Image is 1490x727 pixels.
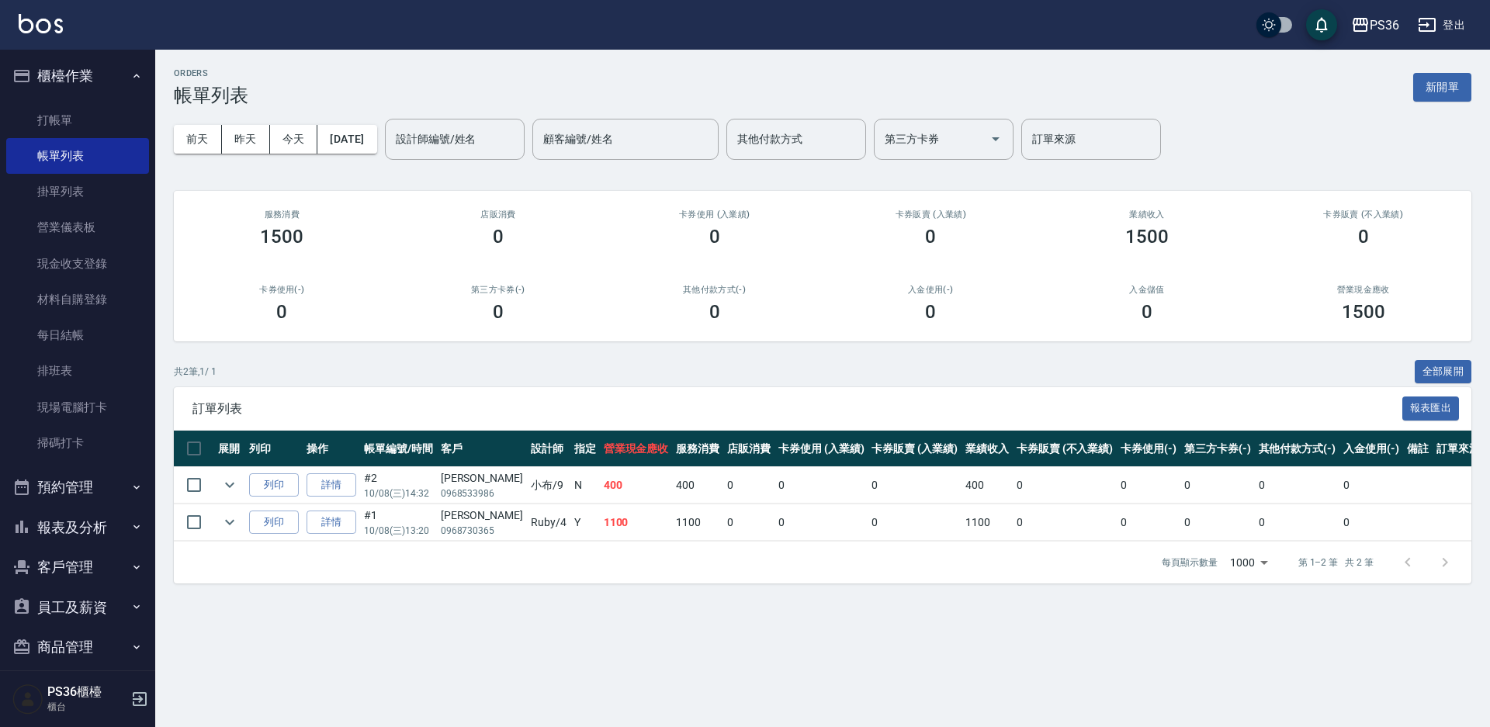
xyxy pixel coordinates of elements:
[1013,431,1117,467] th: 卡券販賣 (不入業績)
[218,473,241,497] button: expand row
[47,684,126,700] h5: PS36櫃檯
[360,431,437,467] th: 帳單編號/時間
[364,524,433,538] p: 10/08 (三) 13:20
[360,504,437,541] td: #1
[174,85,248,106] h3: 帳單列表
[774,467,868,504] td: 0
[868,431,962,467] th: 卡券販賣 (入業績)
[192,209,372,220] h3: 服務消費
[6,246,149,282] a: 現金收支登錄
[962,467,1013,504] td: 400
[409,285,588,295] h2: 第三方卡券(-)
[441,486,523,500] p: 0968533986
[12,684,43,715] img: Person
[925,301,936,323] h3: 0
[1117,467,1180,504] td: 0
[527,431,570,467] th: 設計師
[570,467,600,504] td: N
[1412,11,1471,40] button: 登出
[6,209,149,245] a: 營業儀表板
[19,14,63,33] img: Logo
[625,209,804,220] h2: 卡券使用 (入業績)
[1013,504,1117,541] td: 0
[493,226,504,248] h3: 0
[1117,431,1180,467] th: 卡券使用(-)
[441,524,523,538] p: 0968730365
[6,547,149,587] button: 客戶管理
[364,486,433,500] p: 10/08 (三) 14:32
[317,125,376,154] button: [DATE]
[723,504,774,541] td: 0
[1402,400,1460,415] a: 報表匯出
[1342,301,1385,323] h3: 1500
[1339,431,1403,467] th: 入金使用(-)
[1180,504,1255,541] td: 0
[709,226,720,248] h3: 0
[983,126,1008,151] button: Open
[6,174,149,209] a: 掛單列表
[218,511,241,534] button: expand row
[437,431,527,467] th: 客戶
[47,700,126,714] p: 櫃台
[214,431,245,467] th: 展開
[1142,301,1152,323] h3: 0
[174,125,222,154] button: 前天
[6,389,149,425] a: 現場電腦打卡
[962,431,1013,467] th: 業績收入
[6,138,149,174] a: 帳單列表
[249,511,299,535] button: 列印
[1345,9,1405,41] button: PS36
[1413,79,1471,94] a: 新開單
[841,209,1020,220] h2: 卡券販賣 (入業績)
[1339,504,1403,541] td: 0
[6,102,149,138] a: 打帳單
[868,504,962,541] td: 0
[672,467,723,504] td: 400
[307,511,356,535] a: 詳情
[249,473,299,497] button: 列印
[222,125,270,154] button: 昨天
[672,504,723,541] td: 1100
[260,226,303,248] h3: 1500
[441,470,523,486] div: [PERSON_NAME]
[6,56,149,96] button: 櫃檯作業
[1415,360,1472,384] button: 全部展開
[270,125,318,154] button: 今天
[1273,209,1453,220] h2: 卡券販賣 (不入業績)
[307,473,356,497] a: 詳情
[6,627,149,667] button: 商品管理
[709,301,720,323] h3: 0
[192,285,372,295] h2: 卡券使用(-)
[6,353,149,389] a: 排班表
[6,667,149,708] button: 資料設定
[1402,396,1460,421] button: 報表匯出
[1358,226,1369,248] h3: 0
[1180,431,1255,467] th: 第三方卡券(-)
[1013,467,1117,504] td: 0
[570,504,600,541] td: Y
[245,431,303,467] th: 列印
[6,317,149,353] a: 每日結帳
[600,504,673,541] td: 1100
[276,301,287,323] h3: 0
[527,467,570,504] td: 小布 /9
[1224,542,1273,583] div: 1000
[1413,73,1471,102] button: 新開單
[360,467,437,504] td: #2
[600,431,673,467] th: 營業現金應收
[1255,504,1340,541] td: 0
[192,401,1402,417] span: 訂單列表
[1403,431,1433,467] th: 備註
[1273,285,1453,295] h2: 營業現金應收
[962,504,1013,541] td: 1100
[672,431,723,467] th: 服務消費
[409,209,588,220] h2: 店販消費
[1255,467,1340,504] td: 0
[1125,226,1169,248] h3: 1500
[1255,431,1340,467] th: 其他付款方式(-)
[723,467,774,504] td: 0
[1370,16,1399,35] div: PS36
[6,507,149,548] button: 報表及分析
[841,285,1020,295] h2: 入金使用(-)
[1058,285,1237,295] h2: 入金儲值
